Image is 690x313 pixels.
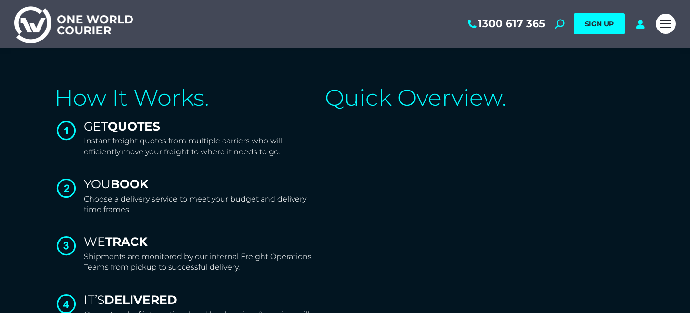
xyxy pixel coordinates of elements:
img: One World Courier [14,5,133,43]
a: Mobile menu icon [656,14,676,34]
a: SIGN UP [574,13,625,34]
a: 1300 617 365 [466,18,545,30]
span: SIGN UP [585,20,614,28]
strong: BOOK [111,177,149,191]
strong: TRACK [105,234,148,249]
p: Choose a delivery service to meet your budget and delivery time frames. [84,194,316,215]
strong: DELIVERED [104,293,177,307]
p: Shipments are monitored by our internal Freight Operations Teams from pickup to successful delivery. [84,252,316,273]
span: IT’S [84,293,177,307]
span: WE [84,234,148,249]
span: YOU [84,177,149,191]
h2: Quick Overview. [325,86,635,109]
span: GET [84,119,160,133]
p: Instant freight quotes from multiple carriers who will efficiently move your freight to where it ... [84,136,316,157]
h2: How It Works. [54,86,316,109]
strong: QUOTES [108,119,160,133]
